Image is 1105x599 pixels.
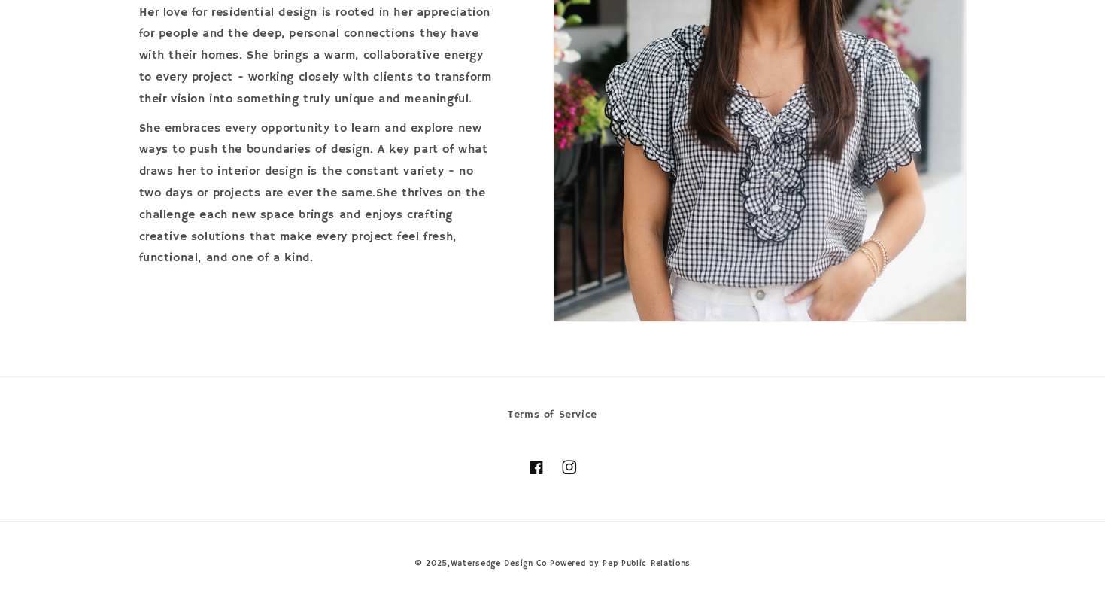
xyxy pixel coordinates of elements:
[451,558,547,569] a: Watersedge Design Co
[550,558,691,569] a: Powered by Pep Public Relations
[139,2,500,111] p: Her love for residential design is rooted in her appreciation for people and the deep, personal c...
[508,406,597,428] a: Terms of Service
[414,558,547,569] small: © 2025,
[139,118,500,270] p: She embraces every opportunity to learn and explore new ways to push the boundaries of design. A ...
